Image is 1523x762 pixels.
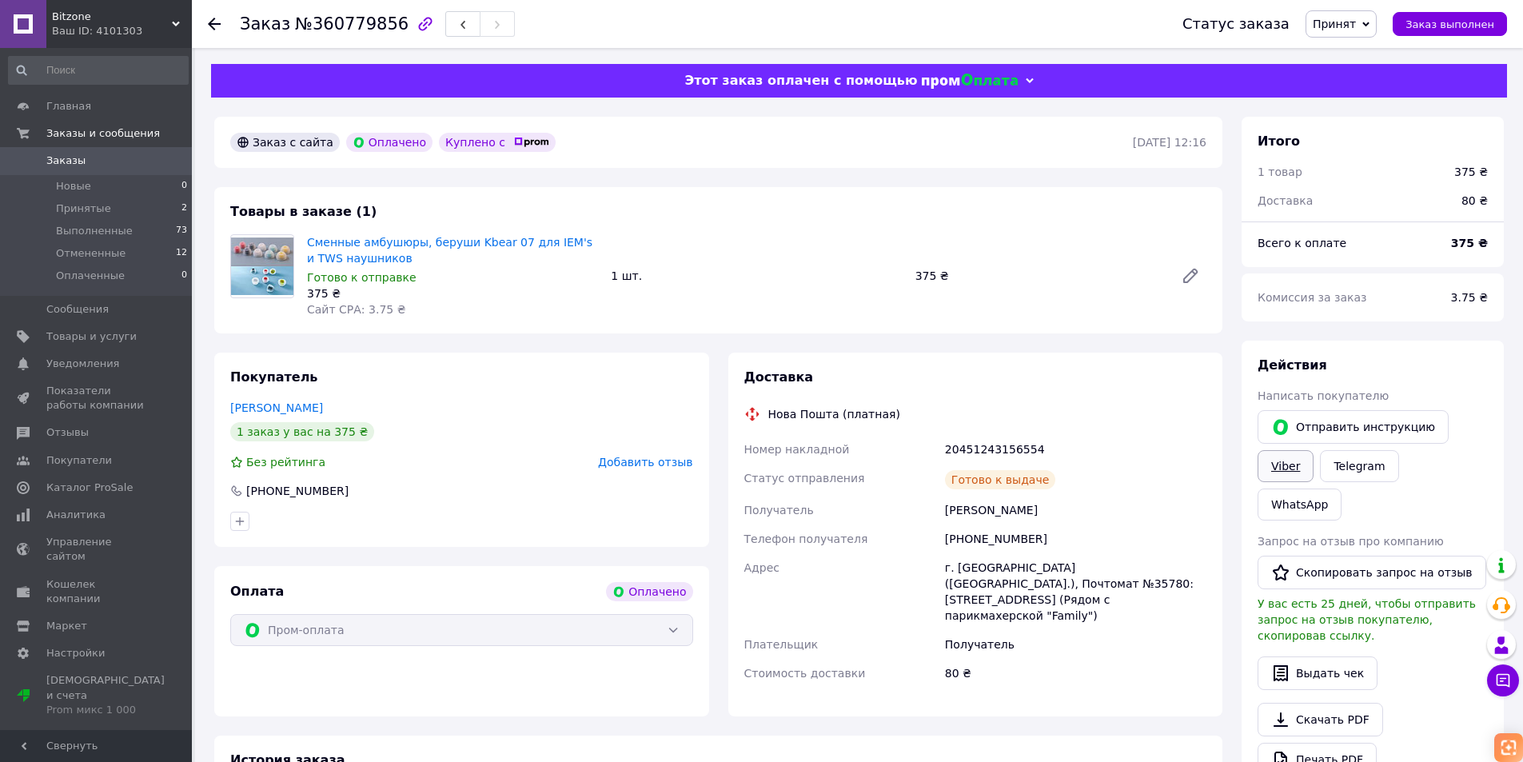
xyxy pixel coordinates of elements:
span: У вас есть 25 дней, чтобы отправить запрос на отзыв покупателю, скопировав ссылку. [1258,597,1476,642]
div: Получатель [942,630,1210,659]
span: Телефон получателя [744,533,868,545]
span: Оплата [230,584,284,599]
div: [PHONE_NUMBER] [942,525,1210,553]
a: WhatsApp [1258,489,1342,521]
span: Заказы и сообщения [46,126,160,141]
span: Выполненные [56,224,133,238]
span: 0 [181,179,187,193]
div: 20451243156554 [942,435,1210,464]
div: 80 ₴ [942,659,1210,688]
span: Кошелек компании [46,577,148,606]
span: Получатель [744,504,814,517]
div: Оплачено [346,133,433,152]
span: Принятые [56,201,111,216]
div: 375 ₴ [1454,164,1488,180]
span: Комиссия за заказ [1258,291,1367,304]
div: Куплено с [439,133,556,152]
span: Маркет [46,619,87,633]
span: Заказ [240,14,290,34]
span: [DEMOGRAPHIC_DATA] и счета [46,673,165,717]
div: Оплачено [606,582,692,601]
a: Cменные амбушюры, беруши Kbear 07 для IEM's и TWS наушников [307,236,592,265]
span: 3.75 ₴ [1451,291,1488,304]
span: Номер накладной [744,443,850,456]
a: [PERSON_NAME] [230,401,323,414]
span: Покупатель [230,369,317,385]
span: Аналитика [46,508,106,522]
div: 80 ₴ [1452,183,1497,218]
span: Готово к отправке [307,271,417,284]
div: Статус заказа [1182,16,1290,32]
div: 375 ₴ [307,285,598,301]
b: 375 ₴ [1451,237,1488,249]
div: Готово к выдаче [945,470,1055,489]
span: Статус отправления [744,472,865,485]
div: г. [GEOGRAPHIC_DATA] ([GEOGRAPHIC_DATA].), Почтомат №35780: [STREET_ADDRESS] (Рядом с парикмахерс... [942,553,1210,630]
input: Поиск [8,56,189,85]
span: Принят [1313,18,1356,30]
span: Товары и услуги [46,329,137,344]
div: [PHONE_NUMBER] [245,483,350,499]
button: Заказ выполнен [1393,12,1507,36]
span: Написать покупателю [1258,389,1389,402]
span: Стоимость доставки [744,667,866,680]
span: Управление сайтом [46,535,148,564]
span: Каталог ProSale [46,481,133,495]
span: 12 [176,246,187,261]
div: [PERSON_NAME] [942,496,1210,525]
span: Адрес [744,561,779,574]
button: Скопировать запрос на отзыв [1258,556,1486,589]
button: Чат с покупателем [1487,664,1519,696]
span: Всего к оплате [1258,237,1346,249]
div: 1 шт. [604,265,908,287]
span: Заказ выполнен [1405,18,1494,30]
time: [DATE] 12:16 [1133,136,1206,149]
span: Итого [1258,134,1300,149]
span: Добавить отзыв [598,456,692,469]
div: Prom микс 1 000 [46,703,165,717]
span: Без рейтинга [246,456,325,469]
span: Отзывы [46,425,89,440]
span: Сообщения [46,302,109,317]
span: Действия [1258,357,1327,373]
a: Скачать PDF [1258,703,1383,736]
div: Вернуться назад [208,16,221,32]
span: Новые [56,179,91,193]
span: 0 [181,269,187,283]
div: Ваш ID: 4101303 [52,24,192,38]
span: Доставка [744,369,814,385]
span: 1 товар [1258,166,1302,178]
span: Отмененные [56,246,126,261]
span: №360779856 [295,14,409,34]
span: Уведомления [46,357,119,371]
span: Оплаченные [56,269,125,283]
span: Главная [46,99,91,114]
div: 375 ₴ [909,265,1168,287]
span: Запрос на отзыв про компанию [1258,535,1444,548]
a: Редактировать [1174,260,1206,292]
span: Этот заказ оплачен с помощью [684,73,917,88]
span: Сайт СРА: 3.75 ₴ [307,303,405,316]
div: 1 заказ у вас на 375 ₴ [230,422,374,441]
div: Заказ с сайта [230,133,340,152]
button: Отправить инструкцию [1258,410,1449,444]
span: Плательщик [744,638,819,651]
span: Показатели работы компании [46,384,148,413]
div: Нова Пошта (платная) [764,406,904,422]
span: Bitzone [52,10,172,24]
img: evopay logo [922,74,1018,89]
span: Доставка [1258,194,1313,207]
span: Товары в заказе (1) [230,204,377,219]
button: Выдать чек [1258,656,1377,690]
span: 73 [176,224,187,238]
img: prom [514,138,549,147]
a: Viber [1258,450,1314,482]
span: 2 [181,201,187,216]
span: Настройки [46,646,105,660]
img: Cменные амбушюры, беруши Kbear 07 для IEM's и TWS наушников [231,237,293,295]
span: Заказы [46,154,86,168]
a: Telegram [1320,450,1398,482]
span: Покупатели [46,453,112,468]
